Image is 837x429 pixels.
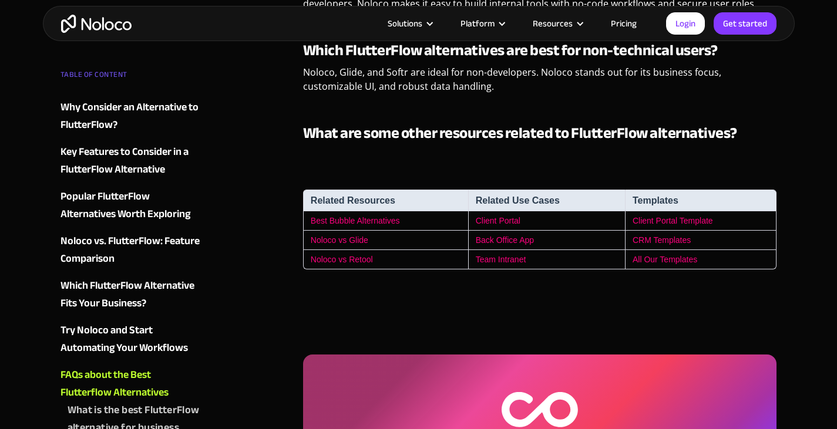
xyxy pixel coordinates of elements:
a: Try Noloco and Start Automating Your Workflows [60,322,203,357]
th: Related Use Cases [468,190,625,211]
div: Resources [533,16,573,31]
a: Noloco vs. FlutterFlow: Feature Comparison [60,232,203,268]
div: TABLE OF CONTENT [60,66,203,89]
strong: Which FlutterFlow alternatives are best for non-technical users? [303,36,718,65]
div: Resources [518,16,596,31]
a: home [61,15,132,33]
a: Popular FlutterFlow Alternatives Worth Exploring [60,188,203,223]
a: Key Features to Consider in a FlutterFlow Alternative [60,143,203,178]
a: Get started [714,12,777,35]
p: ‍ [303,294,777,317]
th: Related Resources [303,190,468,211]
a: All Our Templates [633,255,697,264]
a: CRM Templates [633,235,691,245]
a: FAQs about the Best Flutterflow Alternatives [60,366,203,401]
div: Platform [460,16,495,31]
div: Solutions [373,16,446,31]
a: Why Consider an Alternative to FlutterFlow? [60,99,203,134]
a: Pricing [596,16,651,31]
a: Best Bubble Alternatives [311,216,400,225]
th: Templates [625,190,777,211]
a: Back Office App [476,235,534,245]
a: Login [666,12,705,35]
div: Platform [446,16,518,31]
div: Solutions [388,16,422,31]
a: Client Portal [476,216,520,225]
a: Team Intranet [476,255,526,264]
strong: What are some other resources related to FlutterFlow alternatives? [303,119,737,147]
p: ‍ [303,148,777,171]
h3: ‍ [303,42,777,59]
a: Noloco vs Glide [311,235,368,245]
a: Which FlutterFlow Alternative Fits Your Business? [60,277,203,312]
a: Client Portal Template [633,216,713,225]
a: Noloco vs Retool [311,255,373,264]
p: Noloco, Glide, and Softr are ideal for non-developers. Noloco stands out for its business focus, ... [303,65,777,102]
